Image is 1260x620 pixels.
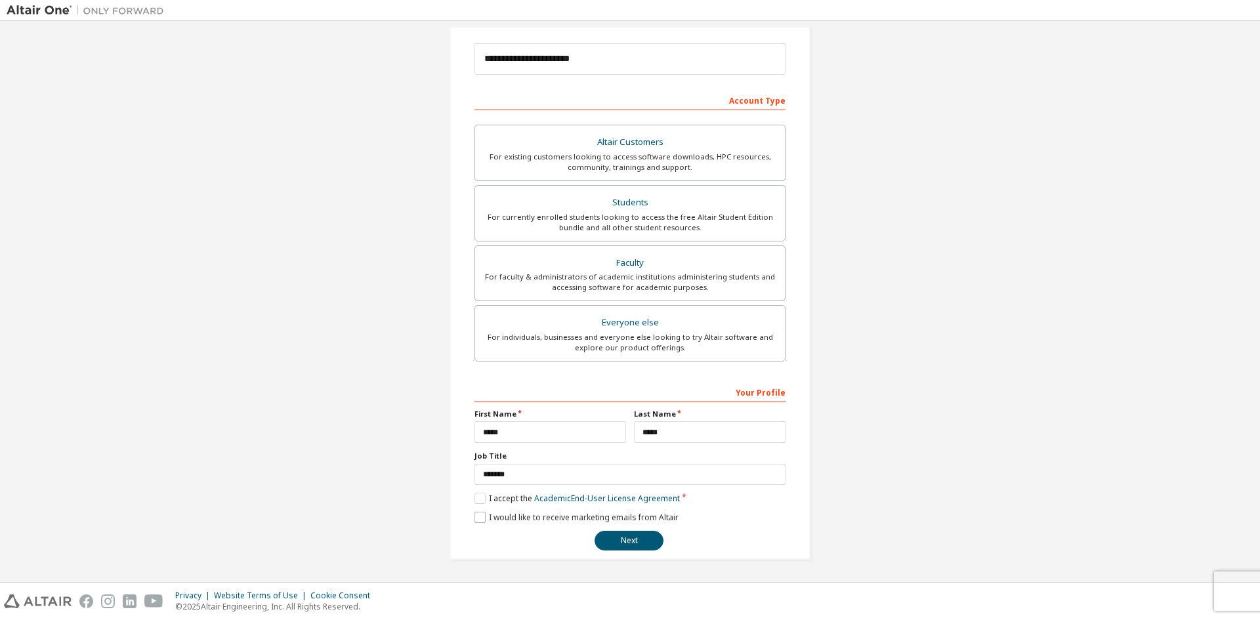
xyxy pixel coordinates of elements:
[7,4,171,17] img: Altair One
[483,212,777,233] div: For currently enrolled students looking to access the free Altair Student Edition bundle and all ...
[79,594,93,608] img: facebook.svg
[310,590,378,601] div: Cookie Consent
[474,451,786,461] label: Job Title
[474,381,786,402] div: Your Profile
[483,254,777,272] div: Faculty
[483,133,777,152] div: Altair Customers
[534,493,680,504] a: Academic End-User License Agreement
[483,272,777,293] div: For faculty & administrators of academic institutions administering students and accessing softwa...
[144,594,163,608] img: youtube.svg
[474,409,626,419] label: First Name
[634,409,786,419] label: Last Name
[4,594,72,608] img: altair_logo.svg
[101,594,115,608] img: instagram.svg
[483,332,777,353] div: For individuals, businesses and everyone else looking to try Altair software and explore our prod...
[483,152,777,173] div: For existing customers looking to access software downloads, HPC resources, community, trainings ...
[474,512,679,523] label: I would like to receive marketing emails from Altair
[474,89,786,110] div: Account Type
[214,590,310,601] div: Website Terms of Use
[483,194,777,212] div: Students
[123,594,136,608] img: linkedin.svg
[175,601,378,612] p: © 2025 Altair Engineering, Inc. All Rights Reserved.
[595,531,663,550] button: Next
[483,314,777,332] div: Everyone else
[474,493,680,504] label: I accept the
[175,590,214,601] div: Privacy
